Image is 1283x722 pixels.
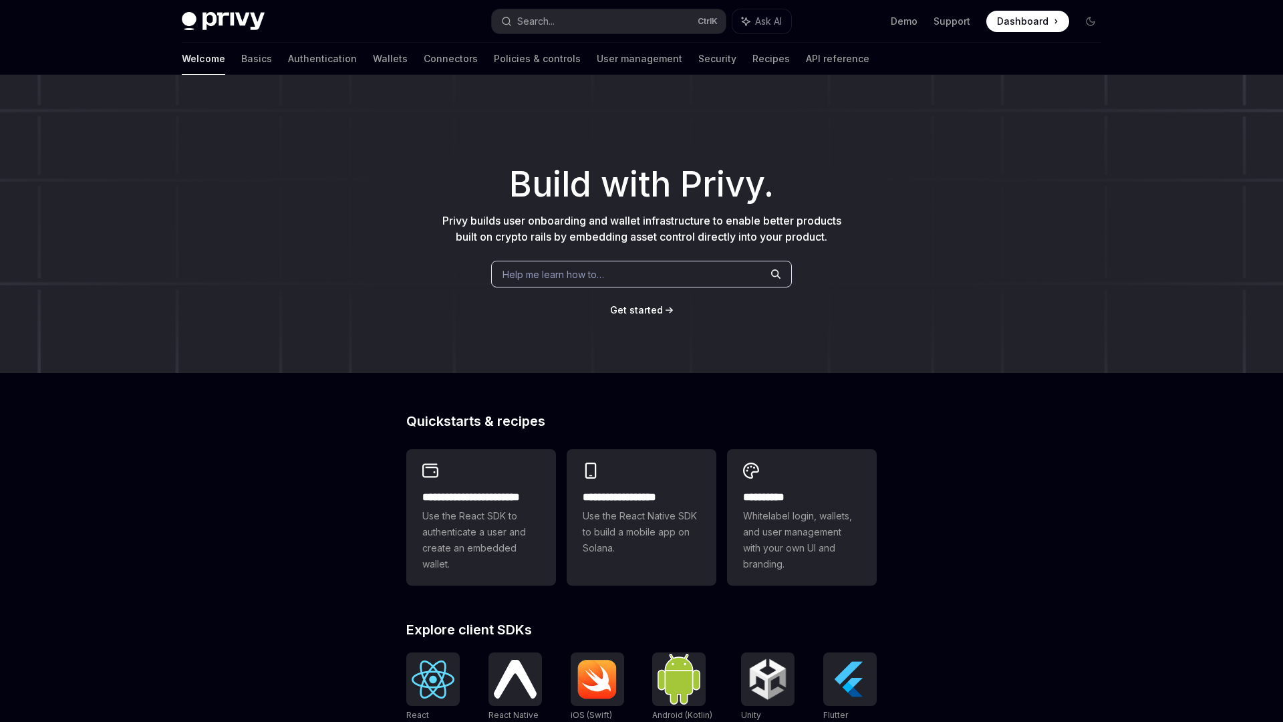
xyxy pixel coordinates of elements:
span: Use the React SDK to authenticate a user and create an embedded wallet. [422,508,540,572]
img: iOS (Swift) [576,659,619,699]
a: UnityUnity [741,652,795,722]
button: Search...CtrlK [492,9,726,33]
a: User management [597,43,682,75]
span: Build with Privy. [509,172,774,197]
a: Connectors [424,43,478,75]
a: Basics [241,43,272,75]
a: **** *****Whitelabel login, wallets, and user management with your own UI and branding. [727,449,877,586]
span: Privy builds user onboarding and wallet infrastructure to enable better products built on crypto ... [442,214,841,243]
span: Unity [741,710,761,720]
span: iOS (Swift) [571,710,612,720]
img: Android (Kotlin) [658,654,700,704]
span: Get started [610,304,663,316]
button: Ask AI [732,9,791,33]
span: Android (Kotlin) [652,710,712,720]
span: Flutter [823,710,848,720]
a: React NativeReact Native [488,652,542,722]
a: Welcome [182,43,225,75]
img: Unity [746,658,789,701]
span: Help me learn how to… [503,267,604,281]
span: Whitelabel login, wallets, and user management with your own UI and branding. [743,508,861,572]
span: React [406,710,429,720]
a: Policies & controls [494,43,581,75]
a: iOS (Swift)iOS (Swift) [571,652,624,722]
a: Android (Kotlin)Android (Kotlin) [652,652,712,722]
span: Quickstarts & recipes [406,414,545,428]
a: Support [934,15,970,28]
img: React [412,660,454,699]
span: Dashboard [997,15,1048,28]
span: Ctrl K [698,16,718,27]
span: Explore client SDKs [406,623,532,636]
a: **** **** **** ***Use the React Native SDK to build a mobile app on Solana. [567,449,716,586]
a: Wallets [373,43,408,75]
a: Security [698,43,736,75]
a: Demo [891,15,917,28]
span: React Native [488,710,539,720]
a: API reference [806,43,869,75]
img: Flutter [829,658,871,701]
span: Use the React Native SDK to build a mobile app on Solana. [583,508,700,556]
span: Ask AI [755,15,782,28]
img: dark logo [182,12,265,31]
a: Recipes [752,43,790,75]
div: Search... [517,13,555,29]
a: Dashboard [986,11,1069,32]
a: Authentication [288,43,357,75]
a: ReactReact [406,652,460,722]
a: Get started [610,304,663,317]
img: React Native [494,660,537,698]
button: Toggle dark mode [1080,11,1101,32]
a: FlutterFlutter [823,652,877,722]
